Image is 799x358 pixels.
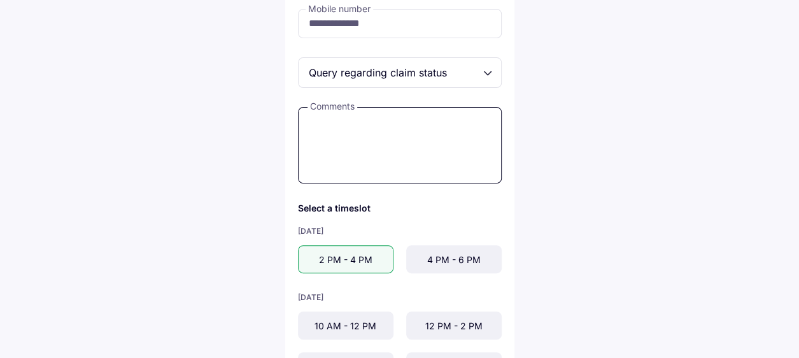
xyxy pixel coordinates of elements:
[406,311,502,340] div: 12 PM - 2 PM
[298,292,502,302] div: [DATE]
[298,245,393,273] div: 2 PM - 4 PM
[298,311,393,340] div: 10 AM - 12 PM
[298,203,502,213] div: Select a timeslot
[406,245,502,273] div: 4 PM - 6 PM
[298,226,502,236] div: [DATE]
